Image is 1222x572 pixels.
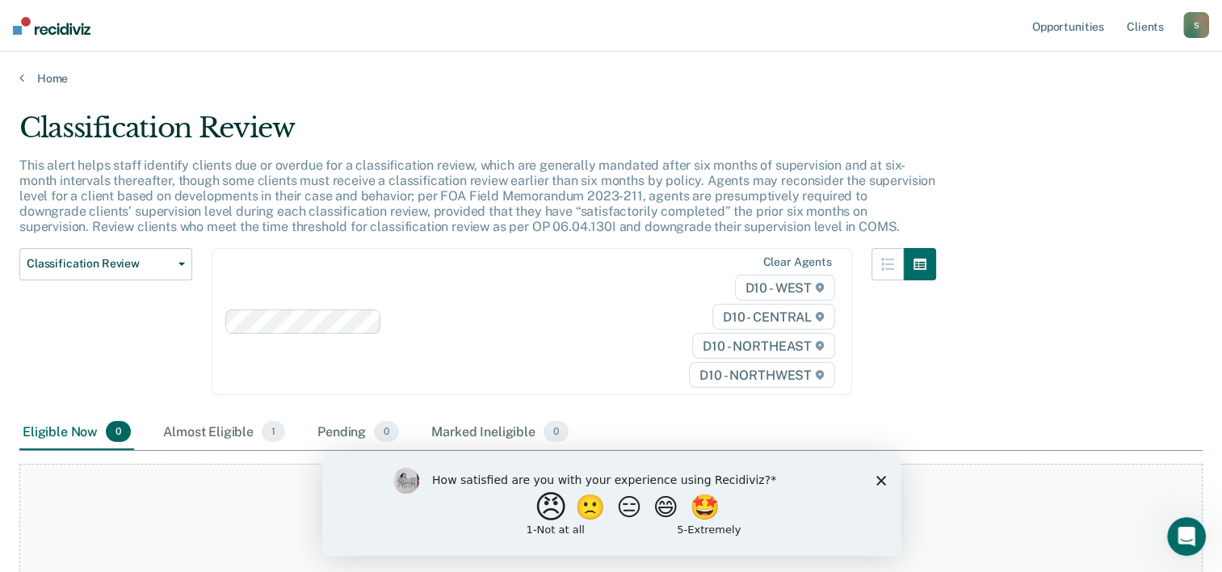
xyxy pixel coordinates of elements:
[27,257,172,271] span: Classification Review
[1183,12,1209,38] button: S
[19,414,134,450] div: Eligible Now0
[735,275,835,301] span: D10 - WEST
[689,362,834,388] span: D10 - NORTHWEST
[314,414,402,450] div: Pending0
[13,17,90,35] img: Recidiviz
[106,421,131,442] span: 0
[160,414,288,450] div: Almost Eligible1
[762,255,831,269] div: Clear agents
[544,421,569,442] span: 0
[19,158,935,235] p: This alert helps staff identify clients due or overdue for a classification review, which are gen...
[19,71,1203,86] a: Home
[262,421,285,442] span: 1
[428,414,572,450] div: Marked Ineligible0
[322,452,901,556] iframe: Survey by Kim from Recidiviz
[692,333,834,359] span: D10 - NORTHEAST
[1167,517,1206,556] iframe: Intercom live chat
[19,248,192,280] button: Classification Review
[712,304,835,330] span: D10 - CENTRAL
[374,421,399,442] span: 0
[19,111,936,158] div: Classification Review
